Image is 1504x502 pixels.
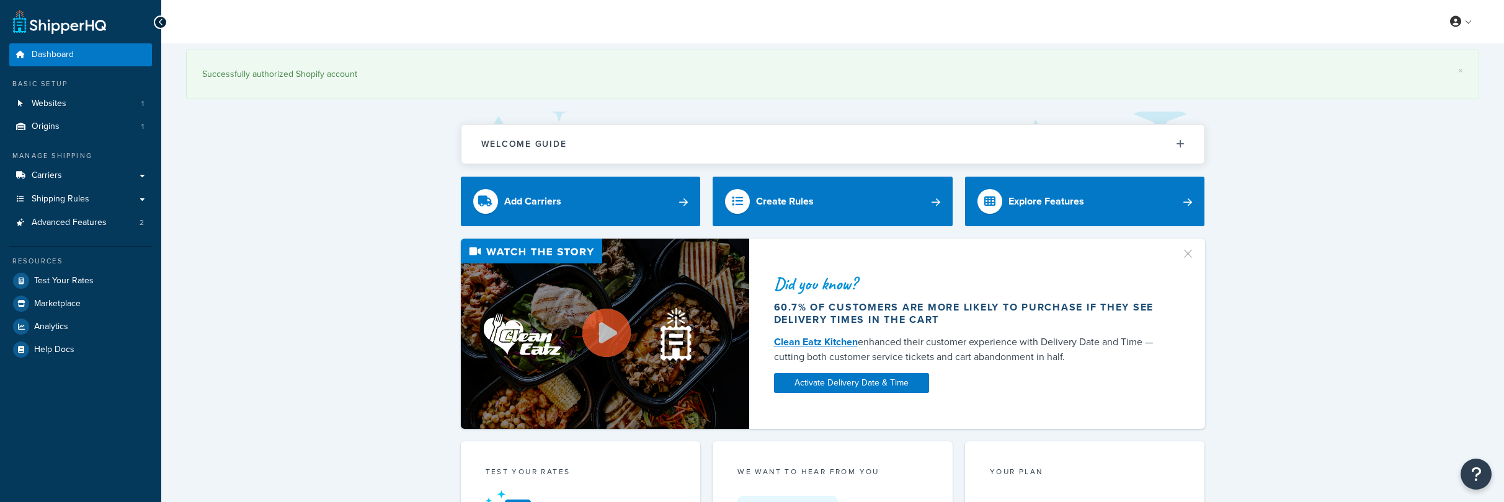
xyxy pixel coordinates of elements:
[774,335,1166,364] div: enhanced their customer experience with Delivery Date and Time — cutting both customer service ti...
[965,177,1205,226] a: Explore Features
[9,211,152,234] a: Advanced Features2
[9,256,152,266] div: Resources
[774,335,858,349] a: Clean Eatz Kitchen
[774,301,1166,326] div: 60.7% of customers are more likely to purchase if they see delivery times in the cart
[461,177,701,226] a: Add Carriers
[32,170,62,181] span: Carriers
[9,293,152,315] a: Marketplace
[32,194,89,205] span: Shipping Rules
[9,211,152,234] li: Advanced Features
[774,373,929,393] a: Activate Delivery Date & Time
[9,315,152,338] a: Analytics
[713,177,953,226] a: Create Rules
[141,99,144,109] span: 1
[9,92,152,115] li: Websites
[9,164,152,187] a: Carriers
[9,115,152,138] li: Origins
[140,218,144,228] span: 2
[1461,459,1492,490] button: Open Resource Center
[34,276,94,286] span: Test Your Rates
[9,115,152,138] a: Origins1
[9,151,152,161] div: Manage Shipping
[9,270,152,292] a: Test Your Rates
[141,121,144,132] span: 1
[32,50,74,60] span: Dashboard
[34,345,74,355] span: Help Docs
[9,92,152,115] a: Websites1
[9,338,152,361] a: Help Docs
[9,79,152,89] div: Basic Setup
[32,218,107,228] span: Advanced Features
[461,239,749,429] img: Video thumbnail
[1008,193,1084,210] div: Explore Features
[990,466,1180,480] div: Your Plan
[34,322,68,332] span: Analytics
[461,125,1204,164] button: Welcome Guide
[486,466,676,480] div: Test your rates
[32,99,66,109] span: Websites
[1458,66,1463,76] a: ×
[481,139,567,149] h2: Welcome Guide
[504,193,561,210] div: Add Carriers
[756,193,814,210] div: Create Rules
[9,43,152,66] a: Dashboard
[774,275,1166,293] div: Did you know?
[32,121,60,132] span: Origins
[9,188,152,211] a: Shipping Rules
[34,299,81,309] span: Marketplace
[202,66,1463,83] div: Successfully authorized Shopify account
[737,466,928,477] p: we want to hear from you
